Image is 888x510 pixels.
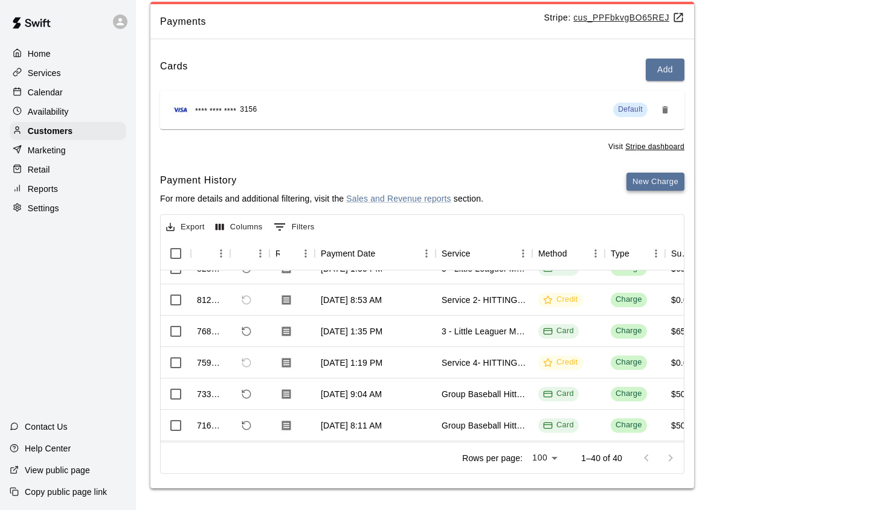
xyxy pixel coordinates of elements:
div: 768615 [197,325,224,337]
p: 1–40 of 40 [581,452,622,464]
button: Show filters [271,217,318,237]
div: Aug 3, 2025 at 9:04 AM [321,388,382,400]
p: Settings [28,202,59,214]
div: Method [532,237,605,270]
div: Payment Date [315,237,436,270]
button: Download Receipt [275,383,297,405]
div: $50.00 [671,419,698,432]
button: Menu [514,244,532,263]
button: Download Receipt [275,415,297,436]
div: Group Baseball Hitting Class - Sunday (Ages 11-13) [442,388,526,400]
div: Charge [616,388,642,400]
p: Customers [28,125,72,137]
div: Calendar [10,83,126,101]
div: Service [442,237,471,270]
p: Marketing [28,144,66,156]
div: Charge [616,294,642,305]
a: Marketing [10,141,126,159]
div: Payment Date [321,237,376,270]
button: Sort [471,245,487,262]
h6: Cards [160,59,188,81]
h6: Payment History [160,173,483,188]
p: Services [28,67,61,79]
div: Type [605,237,665,270]
button: Menu [587,244,605,263]
button: Sort [629,245,646,262]
div: 759208 [197,357,224,369]
button: Remove [655,100,675,120]
a: Customers [10,122,126,140]
a: Availability [10,103,126,121]
a: Retail [10,161,126,179]
button: Sort [280,245,297,262]
div: 812178 [197,294,224,306]
button: Sort [236,245,253,262]
img: Credit card brand logo [170,104,191,116]
span: Default [618,105,643,113]
p: Calendar [28,86,63,98]
div: Service 4- HITTING TUNNEL RENTAL - 70ft Baseball [442,357,526,369]
a: Settings [10,199,126,217]
p: Copy public page link [25,486,107,498]
span: Refund payment [236,384,257,404]
p: Home [28,48,51,60]
span: Visit [608,141,684,153]
a: Services [10,64,126,82]
span: Refund payment [236,352,257,373]
button: Menu [297,244,315,263]
div: 733862 [197,388,224,400]
p: Contact Us [25,421,68,433]
p: Retail [28,164,50,176]
p: Help Center [25,442,71,454]
div: 100 [527,449,562,467]
p: Rows per page: [462,452,523,464]
button: Sort [376,245,393,262]
button: Sort [567,245,584,262]
button: Export [163,218,208,237]
div: Jul 24, 2025 at 8:11 AM [321,419,382,432]
a: Stripe dashboard [625,142,684,151]
button: Download Receipt [275,352,297,374]
span: Refund payment [236,290,257,310]
span: Refund payment [236,321,257,342]
button: Sort [197,245,214,262]
button: Menu [417,244,436,263]
div: $0.00 [671,357,693,369]
div: Service 2- HITTING TUNNEL RENTAL - 50ft Baseball [442,294,526,306]
div: Credit [543,294,578,305]
div: Group Baseball Hitting Class - Sunday (Ages 11-13) [442,419,526,432]
div: Subtotal [671,237,690,270]
div: 716377 [197,419,224,432]
button: Menu [251,244,269,263]
div: Charge [616,325,642,337]
a: cus_PPFbkvgBO65REJ [573,13,684,22]
span: 3156 [240,104,257,116]
a: Home [10,45,126,63]
div: $65.00 [671,325,698,337]
div: Card [543,388,574,400]
div: Aug 16, 2025 at 1:19 PM [321,357,382,369]
div: Method [538,237,567,270]
div: Card [543,419,574,431]
div: Service [436,237,532,270]
div: $50.00 [671,388,698,400]
p: For more details and additional filtering, visit the section. [160,193,483,205]
button: Menu [212,244,230,263]
a: Reports [10,180,126,198]
button: Select columns [213,218,266,237]
div: $0.00 [671,294,693,306]
button: New Charge [626,173,684,191]
div: Sep 12, 2025 at 8:53 AM [321,294,382,306]
span: Payments [160,14,544,30]
div: 3 - Little Leaguer Membership (6-month Agreement from Purchase Date) [442,325,526,337]
div: Charge [616,419,642,431]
